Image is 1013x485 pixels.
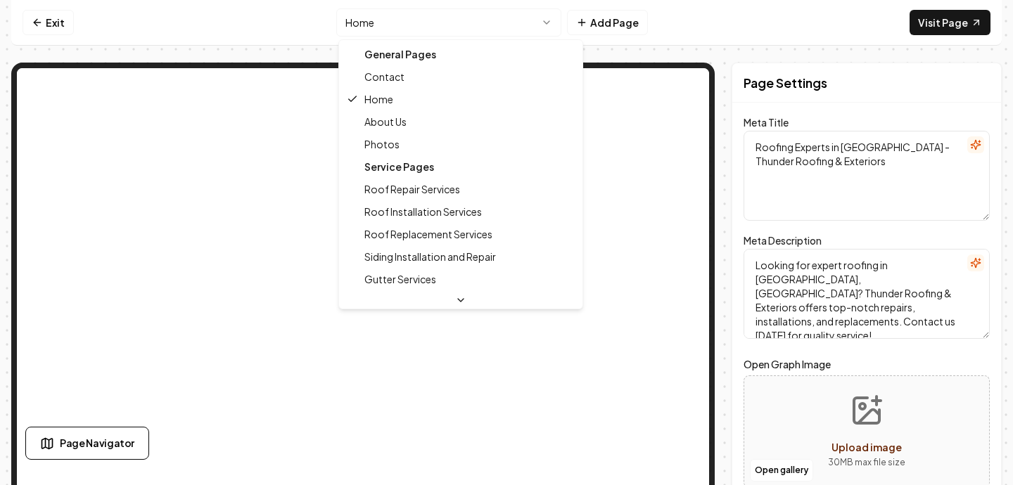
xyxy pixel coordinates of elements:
span: Contact [364,70,404,84]
span: Siding Installation and Repair [364,250,496,264]
div: General Pages [342,43,580,65]
span: Home [364,92,393,106]
div: Service Pages [342,155,580,178]
span: Roof Replacement Services [364,227,492,241]
span: Gutter Services [364,272,436,286]
span: Roof Repair Services [364,182,460,196]
span: About Us [364,115,407,129]
span: Photos [364,137,400,151]
span: Roof Installation Services [364,205,482,219]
